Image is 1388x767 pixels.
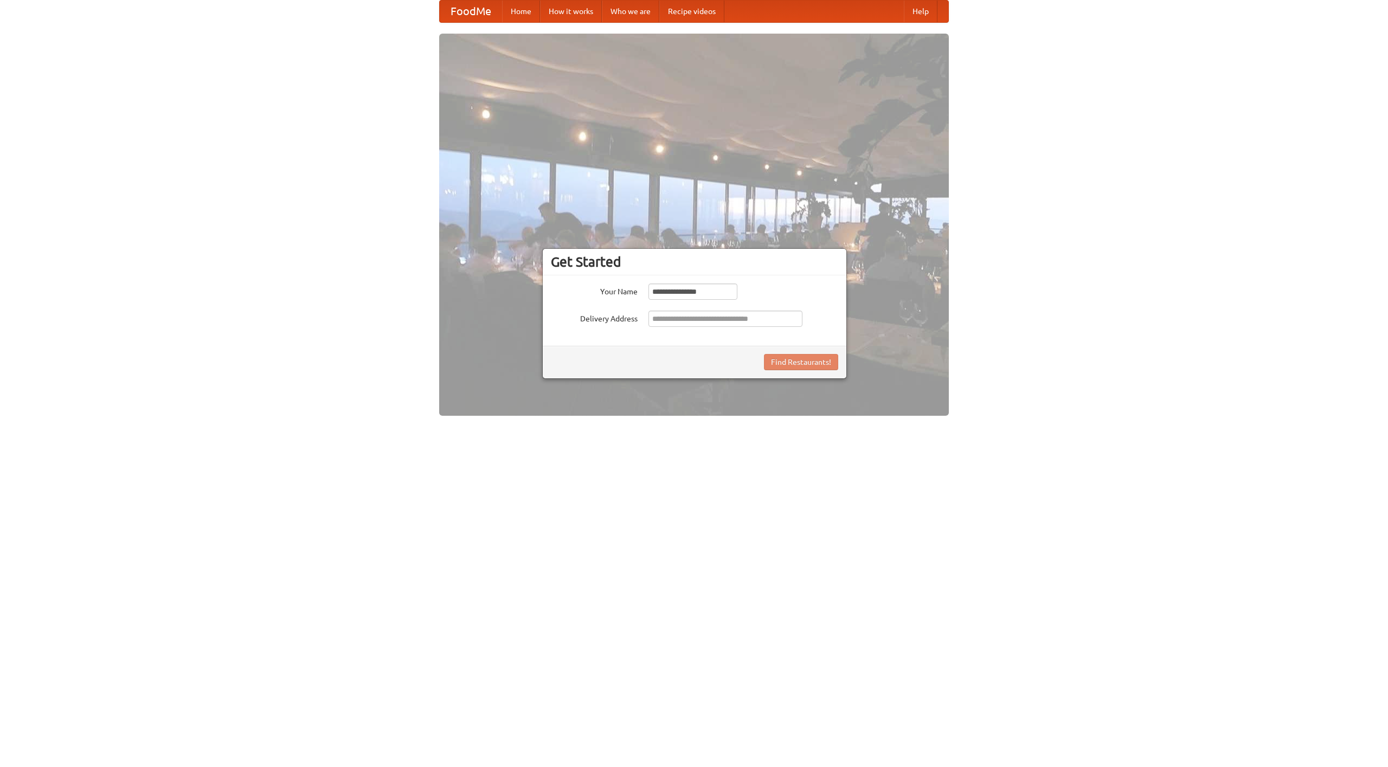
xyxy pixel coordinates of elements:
a: Recipe videos [659,1,724,22]
a: How it works [540,1,602,22]
label: Delivery Address [551,311,638,324]
label: Your Name [551,283,638,297]
a: Who we are [602,1,659,22]
a: Home [502,1,540,22]
a: Help [904,1,937,22]
a: FoodMe [440,1,502,22]
button: Find Restaurants! [764,354,838,370]
h3: Get Started [551,254,838,270]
